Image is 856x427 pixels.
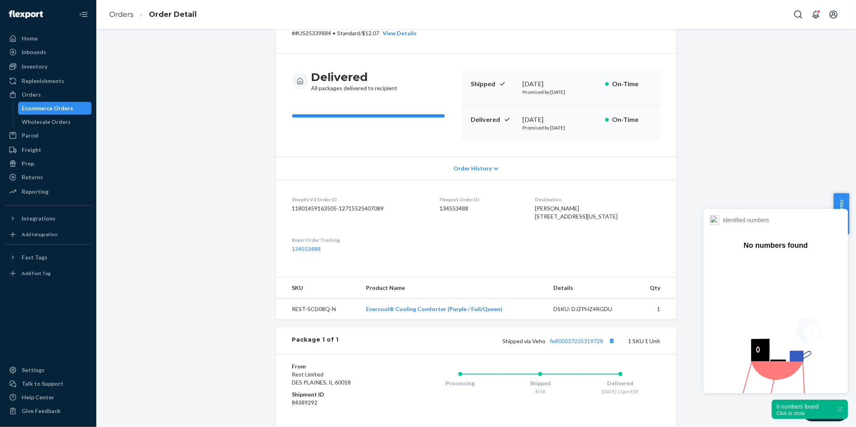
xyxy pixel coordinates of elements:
div: Returns [22,173,43,181]
a: fe800337235319728 [550,338,604,344]
div: Ecommerce Orders [22,104,73,112]
button: View Details [380,29,417,37]
div: Inventory [22,63,47,71]
button: Open Search Box [790,6,806,22]
dd: 84389292 [292,399,388,407]
button: Copy tracking number [607,336,617,346]
dt: Buyer Order Tracking [292,237,427,243]
td: 1 [635,299,677,320]
a: Replenishments [5,75,91,87]
span: [PERSON_NAME] [STREET_ADDRESS][US_STATE] [535,205,618,220]
a: Order Detail [149,10,197,19]
dt: Shopify V3 Order ID [292,196,427,203]
a: 134553488 [292,245,321,252]
button: Integrations [5,212,91,225]
a: Reporting [5,185,91,198]
a: Freight [5,144,91,156]
div: Add Fast Tag [22,270,51,277]
h3: Delivered [311,70,398,84]
div: Home [22,34,38,42]
div: Package 1 of 1 [292,336,339,346]
div: Fast Tags [22,253,47,261]
img: Flexport logo [9,10,43,18]
div: Give Feedback [22,407,61,415]
a: Inventory [5,60,91,73]
p: On-Time [612,79,651,89]
button: Open account menu [826,6,842,22]
span: Chat [18,6,34,13]
span: • [333,30,336,36]
button: Close Navigation [75,6,91,22]
p: # #US25339884 / $12.07 [292,29,417,37]
button: Fast Tags [5,251,91,264]
th: Qty [635,277,677,299]
p: Shipped [471,79,516,89]
th: Product Name [360,277,547,299]
div: Processing [420,379,500,387]
div: Reporting [22,188,49,196]
div: Parcel [22,132,39,140]
div: DSKU: DJZPHZ4RGDU [553,305,629,313]
span: Rest Limited DES PLAINES, IL 60018 [292,371,351,386]
button: Help Center [834,193,849,234]
button: Open notifications [808,6,824,22]
a: Home [5,32,91,45]
td: REST-SCD08Q-N [276,299,360,320]
div: 8/18 [500,388,580,395]
div: Help Center [22,393,54,401]
th: Details [547,277,635,299]
div: 1 SKU 1 Unit [339,336,660,346]
div: Wholesale Orders [22,118,71,126]
div: [DATE] [523,115,599,124]
div: [DATE] 11pm EDT [580,388,661,395]
a: Settings [5,364,91,376]
a: Orders [109,10,134,19]
div: All packages delivered to recipient [311,70,398,92]
div: Orders [22,91,41,99]
p: Promised by [DATE] [523,89,599,95]
a: Ecommerce Orders [18,102,92,115]
a: Prep [5,157,91,170]
div: [DATE] [523,79,599,89]
dt: From [292,362,388,370]
th: SKU [276,277,360,299]
div: Delivered [580,379,661,387]
a: Returns [5,171,91,184]
dt: Shipment ID [292,391,388,399]
div: Prep [22,160,34,168]
dt: Destination [535,196,661,203]
a: Wholesale Orders [18,115,92,128]
div: Freight [22,146,41,154]
span: Shipped via Veho [503,338,617,344]
dt: Flexport Order ID [439,196,522,203]
dd: 134553488 [439,204,522,212]
div: Shipped [500,379,580,387]
div: Replenishments [22,77,64,85]
a: Inbounds [5,46,91,59]
div: Add Integration [22,231,57,238]
span: Order History [453,164,492,172]
ol: breadcrumbs [103,3,203,26]
dd: 11801459163505-12715525407089 [292,204,427,212]
a: Orders [5,88,91,101]
p: On-Time [612,115,651,124]
a: Evercool® Cooling Comforter (Purple / Full/Queen) [366,306,502,312]
span: Standard [338,30,360,36]
div: Talk to Support [22,380,63,388]
a: Add Integration [5,228,91,241]
a: Parcel [5,129,91,142]
a: Help Center [5,391,91,404]
div: Inbounds [22,48,46,56]
a: Add Fast Tag [5,267,91,280]
p: Promised by [DATE] [523,124,599,131]
button: Talk to Support [5,377,91,390]
button: Give Feedback [5,405,91,417]
div: Settings [22,366,45,374]
p: Delivered [471,115,516,124]
div: Integrations [22,215,55,223]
